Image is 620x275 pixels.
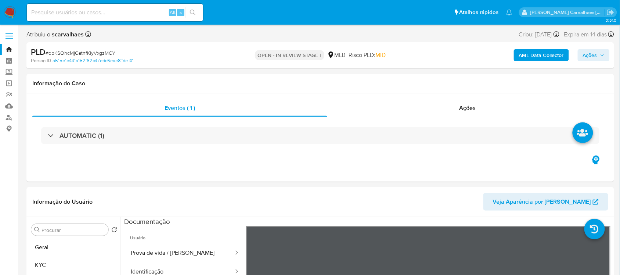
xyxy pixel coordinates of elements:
div: MLB [327,51,346,59]
span: Veja Aparência por [PERSON_NAME] [493,193,591,211]
b: scarvalhaes [50,30,84,39]
span: Risco PLD: [349,51,386,59]
a: a515e1e441a152f62c47edc6eae8ffde [53,57,133,64]
b: Person ID [31,57,51,64]
span: Alt [170,9,176,16]
span: Eventos ( 1 ) [165,104,195,112]
span: Ações [459,104,476,112]
a: Notificações [506,9,512,15]
span: MID [376,51,386,59]
span: - [561,29,563,39]
span: Atalhos rápidos [459,8,499,16]
button: KYC [28,256,120,274]
span: s [180,9,182,16]
input: Pesquise usuários ou casos... [27,8,203,17]
h1: Informação do Usuário [32,198,93,206]
button: AML Data Collector [514,49,569,61]
span: Atribuiu o [26,31,84,39]
span: Expira em 14 dias [564,31,607,39]
button: Retornar ao pedido padrão [111,227,117,235]
span: # dbKSOhcMjGatnfKlyVxgzMCY [46,49,115,57]
b: AML Data Collector [519,49,564,61]
button: Veja Aparência por [PERSON_NAME] [483,193,608,211]
h1: Informação do Caso [32,80,608,87]
b: PLD [31,46,46,58]
input: Procurar [42,227,105,233]
button: Procurar [34,227,40,233]
div: Criou: [DATE] [519,29,559,39]
a: Sair [607,8,614,16]
h3: AUTOMATIC (1) [60,132,104,140]
span: Ações [583,49,597,61]
button: Ações [578,49,610,61]
p: OPEN - IN REVIEW STAGE I [255,50,324,60]
button: search-icon [185,7,200,18]
button: Geral [28,239,120,256]
div: AUTOMATIC (1) [41,127,599,144]
p: sara.carvalhaes@mercadopago.com.br [530,9,605,16]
